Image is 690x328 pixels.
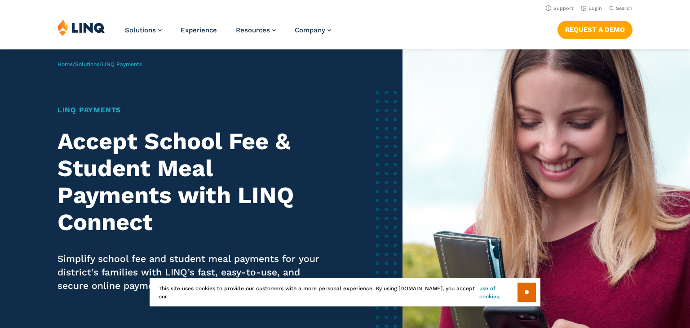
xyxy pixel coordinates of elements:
div: This site uses cookies to provide our customers with a more personal experience. By using [DOMAIN... [150,278,540,306]
a: Company [295,26,331,34]
p: Simplify school fee and student meal payments for your district’s families with LINQ’s fast, easy... [57,252,329,293]
h2: Accept School Fee & Student Meal Payments with LINQ Connect [57,128,329,235]
nav: Primary Navigation [125,19,331,49]
a: Login [581,5,602,11]
a: Home [57,61,73,67]
span: Company [295,26,325,34]
a: Solutions [75,61,99,67]
h1: LINQ Payments [57,105,329,115]
span: LINQ Payments [102,61,142,67]
a: use of cookies. [479,284,517,301]
a: Support [546,5,574,11]
a: Experience [181,26,217,34]
span: Solutions [125,26,156,34]
button: Open Search Bar [609,5,632,12]
span: Resources [236,26,270,34]
span: / / [57,61,142,67]
a: Resources [236,26,276,34]
img: LINQ | K‑12 Software [57,19,105,36]
a: Request a Demo [557,21,632,39]
nav: Button Navigation [557,19,632,39]
a: Solutions [125,26,162,34]
span: Search [616,5,632,11]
